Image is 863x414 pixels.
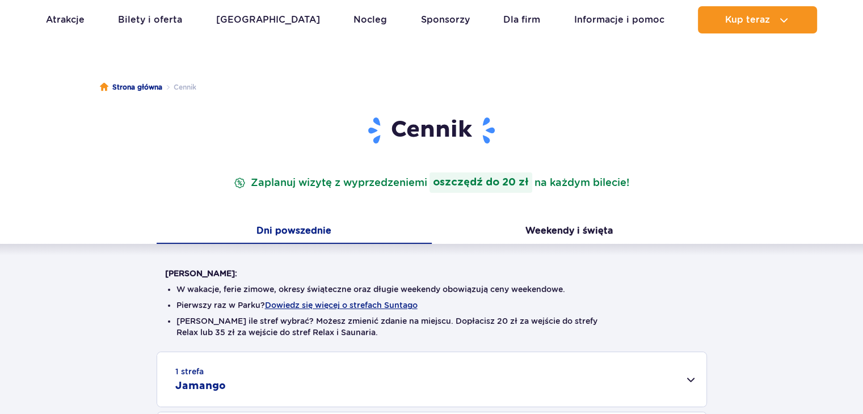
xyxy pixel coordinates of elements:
[165,269,237,278] strong: [PERSON_NAME]:
[231,172,632,193] p: Zaplanuj wizytę z wyprzedzeniem na każdym bilecie!
[176,299,687,311] li: Pierwszy raz w Parku?
[118,6,182,33] a: Bilety i oferta
[162,82,196,93] li: Cennik
[432,220,707,244] button: Weekendy i święta
[698,6,817,33] button: Kup teraz
[265,301,418,310] button: Dowiedz się więcej o strefach Suntago
[503,6,540,33] a: Dla firm
[353,6,387,33] a: Nocleg
[216,6,320,33] a: [GEOGRAPHIC_DATA]
[157,220,432,244] button: Dni powszednie
[175,366,204,377] small: 1 strefa
[100,82,162,93] a: Strona główna
[725,15,770,25] span: Kup teraz
[175,379,226,393] h2: Jamango
[46,6,85,33] a: Atrakcje
[176,284,687,295] li: W wakacje, ferie zimowe, okresy świąteczne oraz długie weekendy obowiązują ceny weekendowe.
[574,6,664,33] a: Informacje i pomoc
[430,172,532,193] strong: oszczędź do 20 zł
[421,6,470,33] a: Sponsorzy
[176,315,687,338] li: [PERSON_NAME] ile stref wybrać? Możesz zmienić zdanie na miejscu. Dopłacisz 20 zł za wejście do s...
[165,116,698,145] h1: Cennik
